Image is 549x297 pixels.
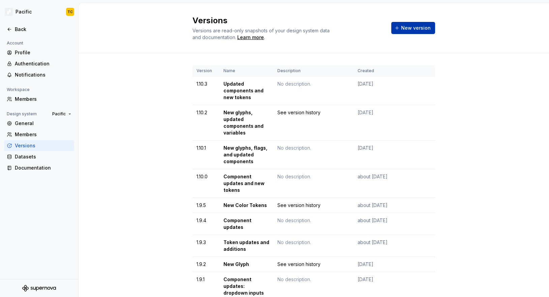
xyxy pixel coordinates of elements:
div: General [15,120,71,127]
td: about [DATE] [354,235,418,257]
td: New glyphs, updated components and variables [219,105,273,141]
a: Members [4,94,74,105]
td: New Color Tokens [219,198,273,213]
td: Component updates and new tokens [219,169,273,198]
td: [DATE] [354,77,418,105]
div: No description. [277,81,349,87]
a: Versions [4,140,74,151]
div: No description. [277,239,349,246]
td: 1.10.3 [192,77,219,105]
td: about [DATE] [354,169,418,198]
td: 1.10.0 [192,169,219,198]
a: Authentication [4,58,74,69]
td: 1.9.4 [192,213,219,235]
a: Profile [4,47,74,58]
td: Token updates and additions [219,235,273,257]
button: PacificTC [1,4,77,19]
div: Pacific [16,8,32,15]
a: General [4,118,74,129]
div: No description. [277,173,349,180]
td: 1.10.1 [192,141,219,169]
td: about [DATE] [354,198,418,213]
th: Name [219,65,273,77]
th: Version [192,65,219,77]
td: [DATE] [354,105,418,141]
td: 1.10.2 [192,105,219,141]
div: Authentication [15,60,71,67]
td: New glyphs, flags, and updated components [219,141,273,169]
div: No description. [277,145,349,151]
div: Back [15,26,71,33]
div: Datasets [15,153,71,160]
a: Learn more [237,34,264,41]
div: No description. [277,217,349,224]
span: New version [401,25,431,31]
td: Updated components and new tokens [219,77,273,105]
div: TC [67,9,73,14]
td: 1.9.3 [192,235,219,257]
div: No description. [277,276,349,283]
a: Back [4,24,74,35]
span: Pacific [52,111,66,117]
div: See version history [277,109,349,116]
div: Documentation [15,165,71,171]
a: Notifications [4,69,74,80]
td: about [DATE] [354,213,418,235]
div: Notifications [15,71,71,78]
div: See version history [277,261,349,268]
img: 8d0dbd7b-a897-4c39-8ca0-62fbda938e11.png [5,8,13,16]
span: . [236,35,265,40]
div: See version history [277,202,349,209]
a: Documentation [4,162,74,173]
td: New Glyph [219,257,273,272]
span: Versions are read-only snapshots of your design system data and documentation. [192,28,330,40]
div: Versions [15,142,71,149]
div: Workspace [4,86,32,94]
th: Created [354,65,418,77]
td: [DATE] [354,257,418,272]
h2: Versions [192,15,383,26]
a: Members [4,129,74,140]
td: [DATE] [354,141,418,169]
th: Description [273,65,354,77]
div: Members [15,131,71,138]
div: Members [15,96,71,102]
div: Account [4,39,26,47]
a: Datasets [4,151,74,162]
td: Component updates [219,213,273,235]
svg: Supernova Logo [22,285,56,292]
div: Profile [15,49,71,56]
div: Design system [4,110,39,118]
button: New version [391,22,435,34]
td: 1.9.2 [192,257,219,272]
td: 1.9.5 [192,198,219,213]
